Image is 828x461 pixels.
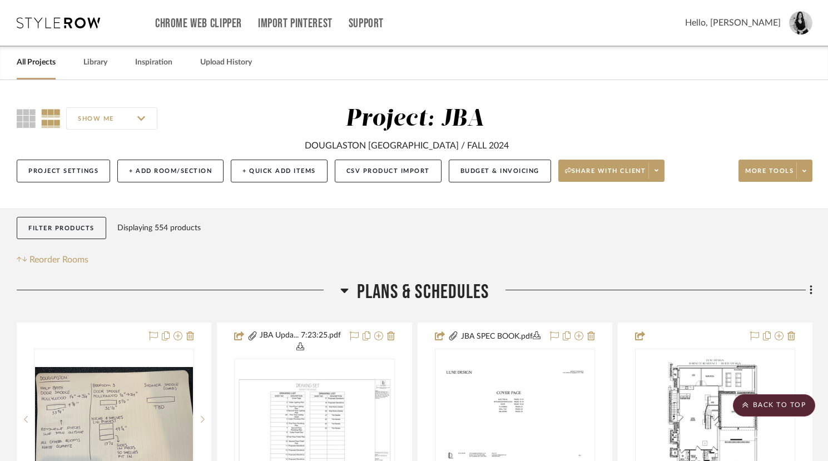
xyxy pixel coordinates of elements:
span: Hello, [PERSON_NAME] [685,16,781,29]
a: Support [349,19,384,28]
span: More tools [745,167,794,184]
button: + Add Room/Section [117,160,224,182]
button: Budget & Invoicing [449,160,551,182]
button: Share with client [558,160,665,182]
button: CSV Product Import [335,160,442,182]
a: Chrome Web Clipper [155,19,242,28]
a: Import Pinterest [258,19,333,28]
span: Plans & Schedules [357,280,489,304]
button: JBA Upda... 7:23:25.pdf [258,330,343,353]
button: JBA SPEC BOOK.pdf [459,330,543,343]
button: Reorder Rooms [17,253,88,266]
a: Upload History [200,55,252,70]
a: All Projects [17,55,56,70]
span: Share with client [565,167,646,184]
div: DOUGLASTON [GEOGRAPHIC_DATA] / FALL 2024 [305,139,509,152]
div: Displaying 554 products [117,217,201,239]
a: Library [83,55,107,70]
button: Filter Products [17,217,106,240]
span: Reorder Rooms [29,253,88,266]
div: Project: JBA [345,107,484,131]
button: + Quick Add Items [231,160,328,182]
button: Project Settings [17,160,110,182]
button: More tools [738,160,812,182]
img: avatar [789,11,812,34]
a: Inspiration [135,55,172,70]
scroll-to-top-button: BACK TO TOP [733,394,815,417]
